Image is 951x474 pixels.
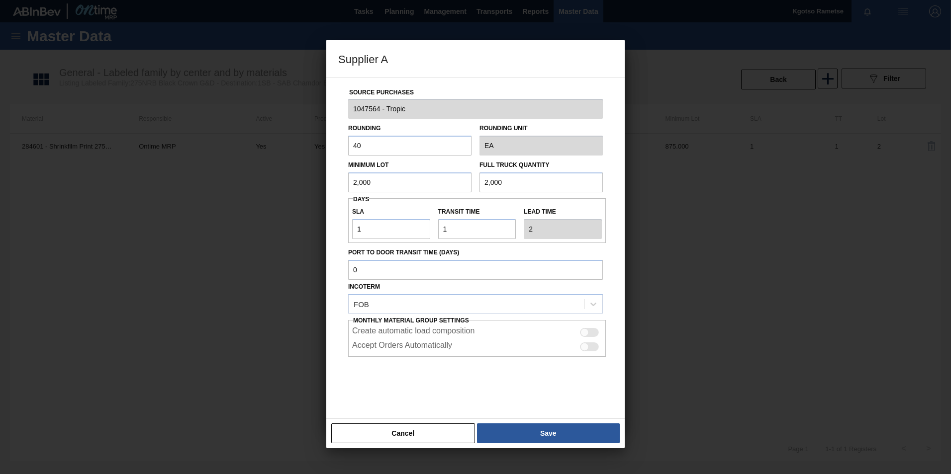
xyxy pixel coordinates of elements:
label: SLA [352,205,430,219]
div: FOB [354,300,369,308]
label: Transit time [438,205,516,219]
label: Port to Door Transit Time (days) [348,245,603,260]
label: Source Purchases [349,89,414,96]
label: Create automatic load composition [352,326,475,338]
span: Days [353,196,369,203]
label: Accept Orders Automatically [352,341,452,353]
label: Rounding Unit [479,121,603,136]
label: Lead time [524,205,602,219]
label: Incoterm [348,283,380,290]
button: Cancel [331,423,475,443]
span: Monthly Material Group Settings [353,317,469,324]
label: Minimum Lot [348,161,388,168]
button: Save [477,423,620,443]
label: Rounding [348,125,380,132]
label: Full Truck Quantity [479,161,549,168]
div: This configuration enables automatic acceptance of the order on the supplier side [348,338,606,353]
div: This setting enables the automatic creation of load composition on the supplier side if the order... [348,324,606,338]
h3: Supplier A [326,40,625,78]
